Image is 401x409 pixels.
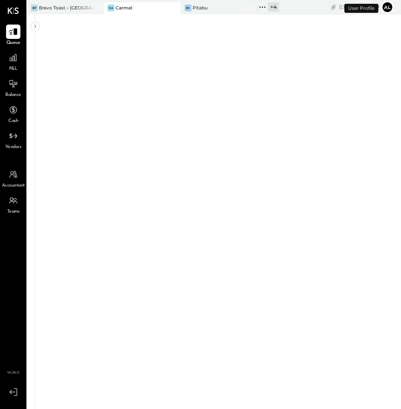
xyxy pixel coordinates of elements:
[8,118,18,125] span: Cash
[0,193,26,215] a: Teams
[0,167,26,189] a: Accountant
[116,5,132,11] div: Carmel
[0,129,26,151] a: Vendors
[339,3,379,11] div: [DATE]
[5,92,21,99] span: Balance
[108,5,114,11] div: Ca
[6,40,20,46] span: Queue
[381,1,393,13] button: Al
[0,77,26,99] a: Balance
[268,2,279,12] div: + 4
[9,66,18,73] span: P&L
[0,51,26,73] a: P&L
[39,5,93,11] div: Bravo Toast – [GEOGRAPHIC_DATA]
[185,5,191,11] div: Pi
[0,25,26,46] a: Queue
[2,182,25,189] span: Accountant
[31,5,38,11] div: BT
[0,103,26,125] a: Cash
[193,5,208,11] div: Pitabu
[7,208,20,215] span: Teams
[344,4,378,13] div: User Profile
[330,3,337,11] div: copy link
[5,144,22,151] span: Vendors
